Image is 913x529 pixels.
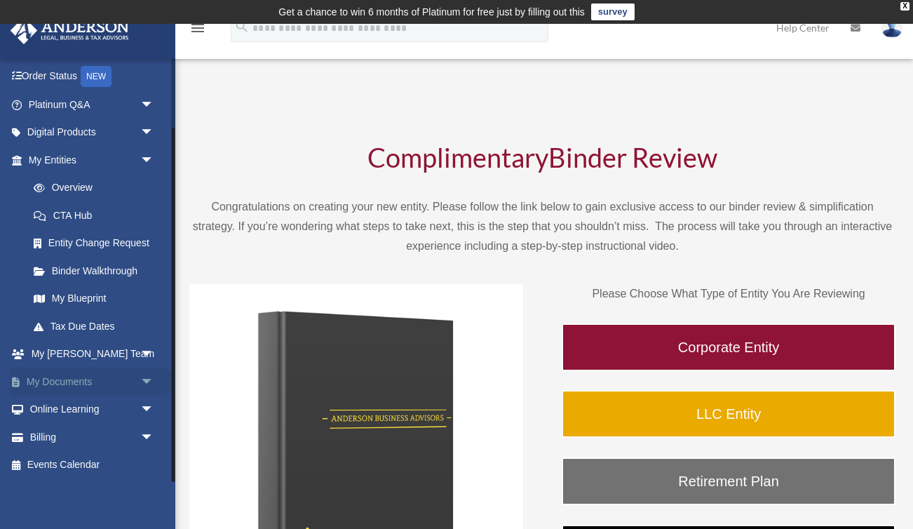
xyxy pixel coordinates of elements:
a: Tax Due Dates [20,312,175,340]
a: Events Calendar [10,451,175,479]
span: arrow_drop_down [140,91,168,119]
i: search [234,19,250,34]
span: arrow_drop_down [140,368,168,396]
a: menu [189,25,206,36]
a: Binder Walkthrough [20,257,168,285]
div: close [900,2,909,11]
a: My Entitiesarrow_drop_down [10,146,175,174]
a: Corporate Entity [562,323,895,371]
a: CTA Hub [20,201,175,229]
img: User Pic [881,18,902,38]
span: arrow_drop_down [140,146,168,175]
i: menu [189,20,206,36]
img: Anderson Advisors Platinum Portal [6,17,133,44]
span: arrow_drop_down [140,340,168,369]
a: Order StatusNEW [10,62,175,91]
a: survey [591,4,635,20]
a: LLC Entity [562,390,895,438]
p: Congratulations on creating your new entity. Please follow the link below to gain exclusive acces... [189,197,895,256]
span: arrow_drop_down [140,396,168,424]
a: Digital Productsarrow_drop_down [10,119,175,147]
p: Please Choose What Type of Entity You Are Reviewing [562,284,895,304]
a: Billingarrow_drop_down [10,423,175,451]
span: Binder Review [548,141,717,173]
span: Complimentary [367,141,548,173]
a: My [PERSON_NAME] Teamarrow_drop_down [10,340,175,368]
a: My Blueprint [20,285,175,313]
a: Entity Change Request [20,229,175,257]
a: Online Learningarrow_drop_down [10,396,175,424]
div: Get a chance to win 6 months of Platinum for free just by filling out this [278,4,585,20]
a: My Documentsarrow_drop_down [10,368,175,396]
span: arrow_drop_down [140,119,168,147]
a: Overview [20,174,175,202]
a: Retirement Plan [562,457,895,505]
span: arrow_drop_down [140,423,168,452]
div: NEW [81,66,111,87]
a: Platinum Q&Aarrow_drop_down [10,91,175,119]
